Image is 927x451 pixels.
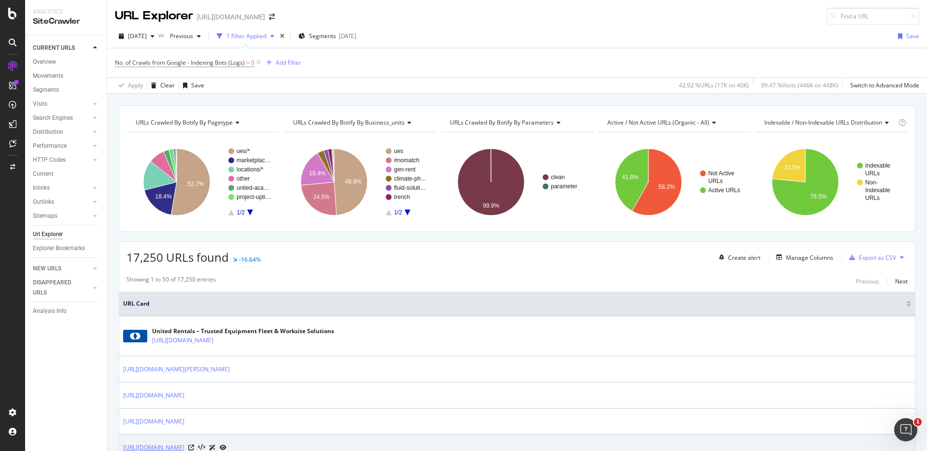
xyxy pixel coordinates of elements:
[128,32,147,40] span: 2025 Sep. 25th
[33,57,100,67] a: Overview
[33,229,100,240] a: Url Explorer
[33,85,100,95] a: Segments
[213,28,278,44] button: 1 Filter Applied
[715,250,760,265] button: Create alert
[865,179,878,186] text: Non-
[865,170,880,177] text: URLs
[123,330,147,342] img: main image
[448,115,585,130] h4: URLs Crawled By Botify By parameters
[179,78,204,93] button: Save
[856,277,879,285] div: Previous
[33,169,100,179] a: Content
[827,8,919,25] input: Find a URL
[345,178,361,185] text: 48.9%
[126,249,229,265] span: 17,250 URLs found
[33,127,90,137] a: Distribution
[33,306,100,316] a: Analysis Info
[33,155,90,165] a: HTTP Codes
[123,417,184,426] a: [URL][DOMAIN_NAME]
[483,202,499,209] text: 99.9%
[284,140,436,224] svg: A chart.
[33,99,90,109] a: Visits
[269,14,275,20] div: arrow-right-arrow-left
[33,183,50,193] div: Inlinks
[394,166,416,173] text: gen-rent
[33,243,85,254] div: Explorer Bookmarks
[708,170,734,177] text: Not Active
[33,243,100,254] a: Explorer Bookmarks
[33,169,54,179] div: Content
[33,113,90,123] a: Search Engines
[865,195,880,201] text: URLs
[33,229,63,240] div: Url Explorer
[33,183,90,193] a: Inlinks
[313,194,329,200] text: 24.5%
[598,140,751,224] div: A chart.
[622,174,638,181] text: 41.8%
[33,141,67,151] div: Performance
[126,275,216,287] div: Showing 1 to 50 of 17,250 entries
[33,197,90,207] a: Outlinks
[123,299,904,308] span: URL Card
[607,118,709,127] span: Active / Not Active URLs (organic - all)
[237,148,250,155] text: ues/*
[188,445,194,451] a: Visit Online Page
[865,162,890,169] text: Indexable
[394,209,402,216] text: 1/2
[115,78,143,93] button: Apply
[33,99,47,109] div: Visits
[33,113,73,123] div: Search Engines
[33,278,90,298] a: DISAPPEARED URLS
[160,81,175,89] div: Clear
[895,275,908,287] button: Next
[786,254,833,262] div: Manage Columns
[33,141,90,151] a: Performance
[123,391,184,400] a: [URL][DOMAIN_NAME]
[152,327,334,336] div: United Rentals – Trusted Equipment Fleet & Worksite Solutions
[237,194,271,200] text: project-upti…
[33,264,90,274] a: NEW URLS
[158,31,166,39] span: vs
[126,140,279,224] svg: A chart.
[295,28,360,44] button: Segments[DATE]
[187,181,204,187] text: 52.7%
[33,57,56,67] div: Overview
[33,306,67,316] div: Analysis Info
[394,157,420,164] text: #nomatch
[152,336,213,345] a: [URL][DOMAIN_NAME]
[894,28,919,44] button: Save
[894,418,917,441] iframe: Intercom live chat
[147,78,175,93] button: Clear
[128,81,143,89] div: Apply
[784,164,801,171] text: 23.5%
[33,16,99,27] div: SiteCrawler
[679,81,749,89] div: 42.92 % URLs ( 17K on 40K )
[134,115,270,130] h4: URLs Crawled By Botify By pagetype
[33,85,59,95] div: Segments
[197,12,265,22] div: [URL][DOMAIN_NAME]
[291,115,428,130] h4: URLs Crawled By Botify By business_units
[33,43,90,53] a: CURRENT URLS
[811,193,827,200] text: 76.5%
[551,183,577,190] text: parameter
[237,166,264,173] text: locations/*
[263,57,301,69] button: Add Filter
[859,254,896,262] div: Export as CSV
[237,175,250,182] text: other
[33,211,90,221] a: Sitemaps
[708,187,740,194] text: Active URLs
[237,184,269,191] text: united-aca…
[551,174,565,181] text: clean
[659,183,675,190] text: 58.2%
[155,193,172,200] text: 18.4%
[755,140,908,224] div: A chart.
[246,58,250,67] span: >
[33,127,63,137] div: Distribution
[33,264,61,274] div: NEW URLS
[850,81,919,89] div: Switch to Advanced Mode
[441,140,593,224] svg: A chart.
[309,32,336,40] span: Segments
